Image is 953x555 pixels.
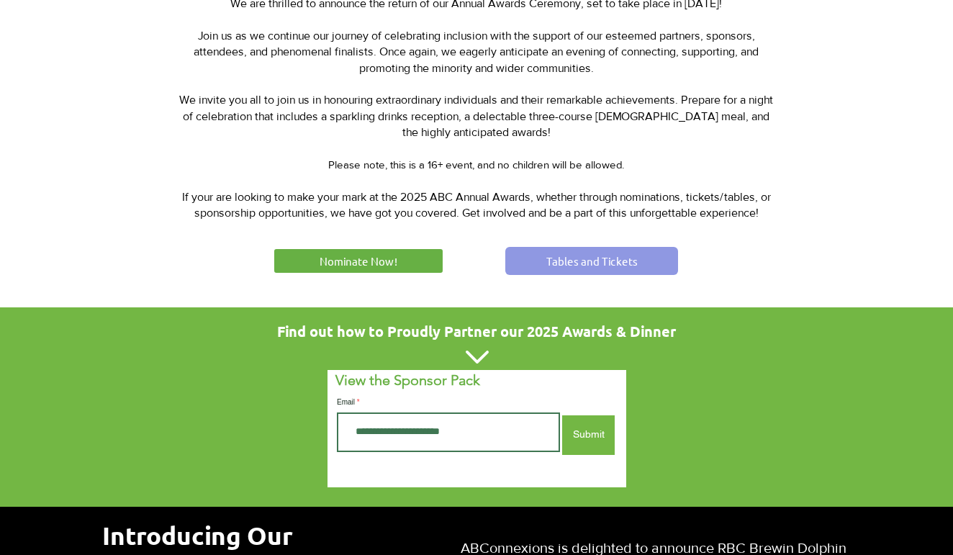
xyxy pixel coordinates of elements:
span: Submit [573,428,605,442]
a: Tables and Tickets [505,247,678,275]
label: Email [337,399,560,406]
a: Nominate Now! [272,247,445,275]
span: Tables and Tickets [546,253,638,269]
span: View the Sponsor Pack [335,371,480,389]
button: Submit [562,415,615,455]
span: Please note, this is a 16+ event, and no children will be allowed. [328,158,624,171]
span: If your are looking to make your mark at the 2025 ABC Annual Awards, whether through nominations,... [182,191,771,219]
span: Join us as we continue our journey of celebrating inclusion with the support of our esteemed part... [194,30,759,74]
span: Find out how to Proudly Partner our 2025 Awards & Dinner [277,322,676,340]
span: We invite you all to join us in honouring extraordinary individuals and their remarkable achievem... [179,94,773,138]
span: Nominate Now! [320,253,397,269]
